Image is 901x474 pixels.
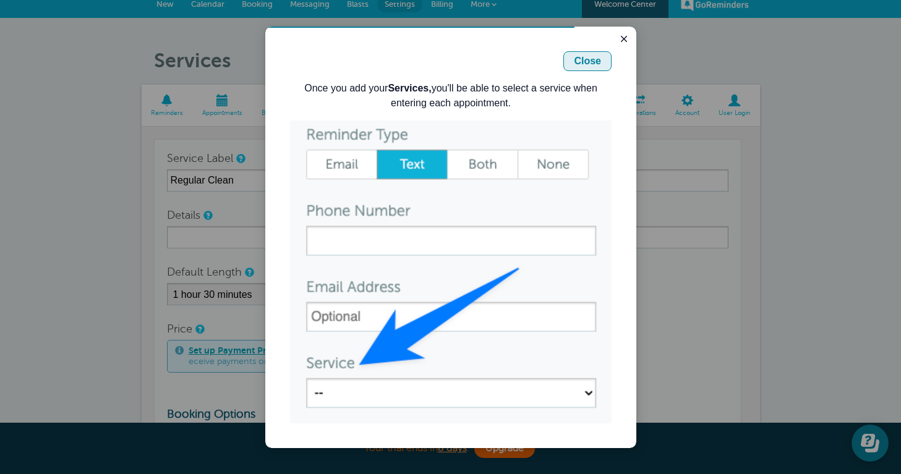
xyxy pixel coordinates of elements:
[265,27,636,448] iframe: modal
[309,27,336,42] div: Close
[122,56,166,67] b: Services,
[351,5,366,20] button: Close guide
[25,54,346,84] p: Once you add your you'll be able to select a service when entering each appointment.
